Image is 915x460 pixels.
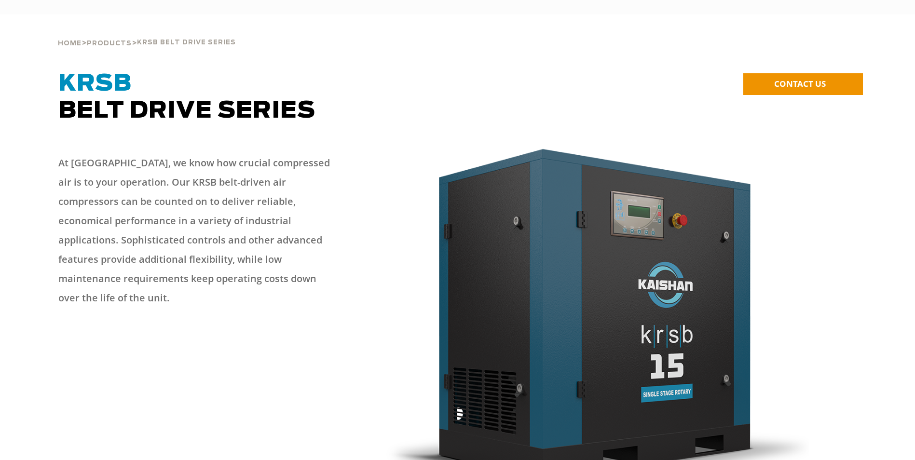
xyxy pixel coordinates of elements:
a: Home [58,39,82,47]
span: Home [58,41,82,47]
div: > > [58,14,236,51]
p: At [GEOGRAPHIC_DATA], we know how crucial compressed air is to your operation. Our KRSB belt-driv... [58,153,338,308]
span: KRSB [58,72,132,95]
a: CONTACT US [743,73,863,95]
a: Products [87,39,132,47]
span: krsb belt drive series [137,40,236,46]
span: Belt Drive Series [58,72,315,122]
span: Products [87,41,132,47]
span: CONTACT US [774,78,826,89]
